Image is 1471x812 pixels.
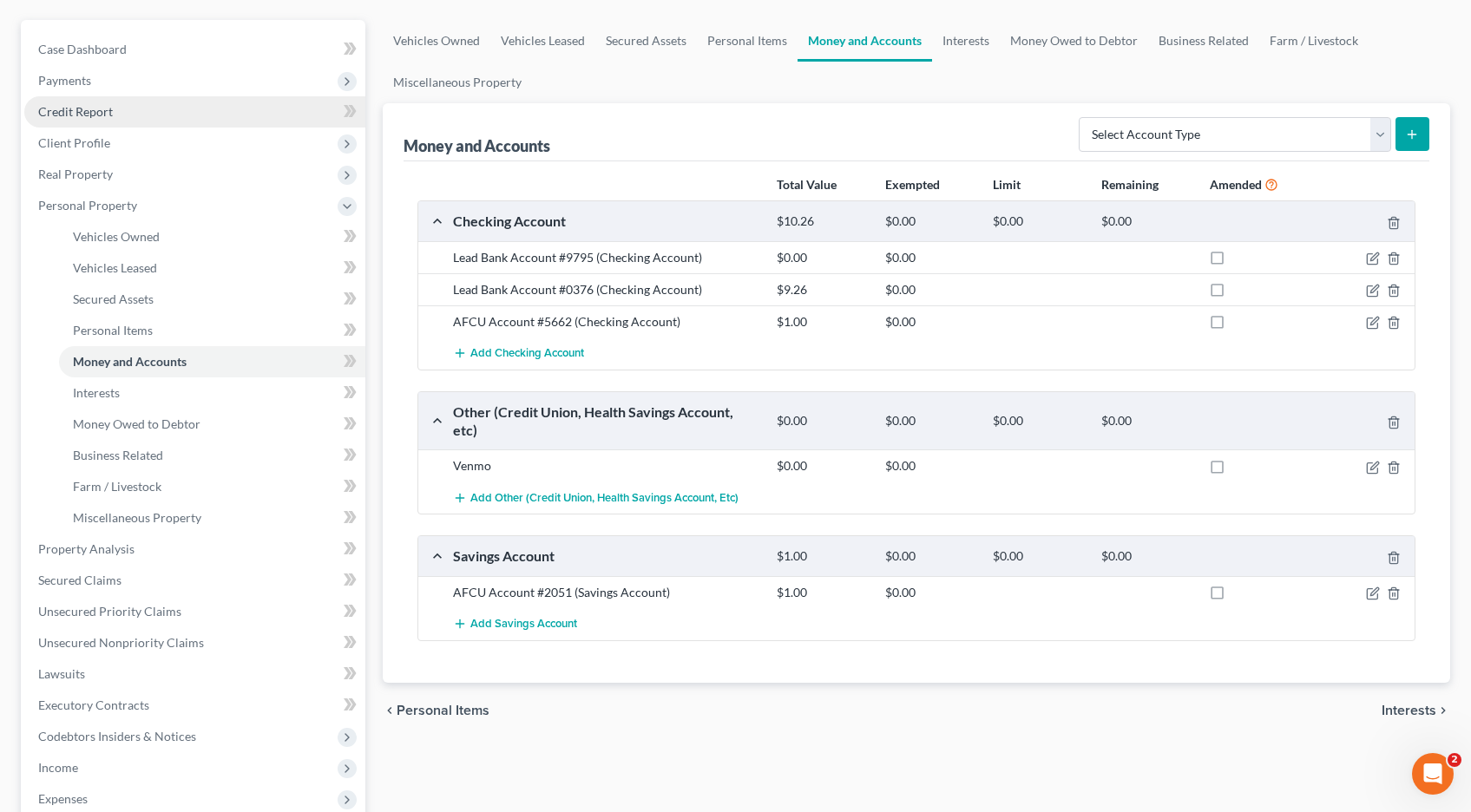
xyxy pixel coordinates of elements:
div: $0.00 [877,413,984,429]
span: Secured Assets [73,291,154,306]
strong: Amended [1210,177,1262,192]
a: Money and Accounts [798,20,932,62]
strong: Exempted [885,177,940,192]
button: chevron_left Personal Items [383,704,489,717]
strong: Remaining [1101,177,1159,192]
div: $0.00 [984,548,1092,565]
div: Savings Account [444,547,768,565]
a: Miscellaneous Property [59,502,365,534]
div: $0.00 [877,213,984,230]
div: Lead Bank Account #0376 (Checking Account) [444,281,768,298]
a: Secured Claims [24,565,365,596]
div: $0.00 [877,313,984,331]
span: Client Profile [38,135,110,150]
div: $0.00 [984,413,1092,429]
div: $0.00 [877,281,984,298]
a: Unsecured Nonpriority Claims [24,627,365,658]
div: $0.00 [1093,213,1200,230]
span: Personal Items [397,704,489,717]
a: Business Related [1148,20,1259,62]
span: Unsecured Nonpriority Claims [38,635,204,650]
span: Interests [73,385,120,400]
i: chevron_left [383,704,397,717]
div: $0.00 [984,213,1092,230]
div: $0.00 [877,548,984,565]
span: Unsecured Priority Claims [38,604,181,619]
span: Credit Report [38,104,113,119]
a: Secured Assets [59,284,365,315]
a: Vehicles Leased [490,20,595,62]
a: Vehicles Owned [383,20,490,62]
i: chevron_right [1436,704,1450,717]
span: Farm / Livestock [73,479,161,494]
div: $0.00 [877,584,984,601]
a: Unsecured Priority Claims [24,596,365,627]
a: Vehicles Owned [59,221,365,252]
a: Interests [932,20,1000,62]
a: Miscellaneous Property [383,62,532,103]
a: Property Analysis [24,534,365,565]
a: Farm / Livestock [1259,20,1369,62]
span: Executory Contracts [38,697,149,712]
div: $0.00 [768,413,876,429]
div: Checking Account [444,212,768,230]
div: Money and Accounts [404,135,550,156]
a: Case Dashboard [24,34,365,65]
span: Add Checking Account [470,347,584,361]
span: Expenses [38,791,88,806]
span: Vehicles Owned [73,229,160,244]
div: $0.00 [1093,413,1200,429]
div: AFCU Account #2051 (Savings Account) [444,584,768,601]
div: Venmo [444,457,768,475]
span: Money and Accounts [73,354,187,369]
div: $1.00 [768,313,876,331]
div: $0.00 [1093,548,1200,565]
span: Vehicles Leased [73,260,157,275]
div: $0.00 [768,249,876,266]
div: $0.00 [877,457,984,475]
div: AFCU Account #5662 (Checking Account) [444,313,768,331]
a: Secured Assets [595,20,697,62]
span: Business Related [73,448,163,462]
a: Money and Accounts [59,346,365,377]
a: Interests [59,377,365,409]
span: Secured Claims [38,573,121,587]
span: 2 [1448,753,1461,767]
a: Money Owed to Debtor [1000,20,1148,62]
div: $10.26 [768,213,876,230]
a: Personal Items [59,315,365,346]
span: Case Dashboard [38,42,127,56]
strong: Limit [993,177,1021,192]
a: Money Owed to Debtor [59,409,365,440]
a: Business Related [59,440,365,471]
span: Codebtors Insiders & Notices [38,729,196,743]
strong: Total Value [777,177,837,192]
div: $9.26 [768,281,876,298]
span: Money Owed to Debtor [73,416,200,431]
div: $1.00 [768,548,876,565]
iframe: Intercom live chat [1412,753,1454,795]
a: Personal Items [697,20,798,62]
span: Real Property [38,167,113,181]
span: Property Analysis [38,541,135,556]
a: Executory Contracts [24,690,365,721]
button: Add Savings Account [453,608,577,640]
a: Lawsuits [24,658,365,690]
div: Lead Bank Account #9795 (Checking Account) [444,249,768,266]
div: $0.00 [768,457,876,475]
button: Add Other (Credit Union, Health Savings Account, etc) [453,481,739,514]
span: Miscellaneous Property [73,510,201,525]
span: Personal Property [38,198,137,213]
a: Farm / Livestock [59,471,365,502]
div: $1.00 [768,584,876,601]
span: Income [38,760,78,775]
button: Add Checking Account [453,337,584,370]
div: Other (Credit Union, Health Savings Account, etc) [444,403,768,440]
span: Interests [1382,704,1436,717]
a: Credit Report [24,96,365,128]
span: Add Savings Account [470,618,577,632]
span: Lawsuits [38,666,85,681]
a: Vehicles Leased [59,252,365,284]
div: $0.00 [877,249,984,266]
span: Payments [38,73,91,88]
